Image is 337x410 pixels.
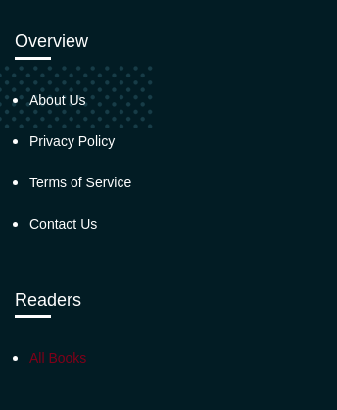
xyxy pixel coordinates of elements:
a: About Us [29,92,86,108]
a: Terms of Service [29,175,131,190]
a: All Books [29,350,86,366]
h3: Overview [15,31,322,53]
h3: Readers [15,290,322,312]
a: Contact Us [29,216,97,231]
a: Privacy Policy [29,133,115,149]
